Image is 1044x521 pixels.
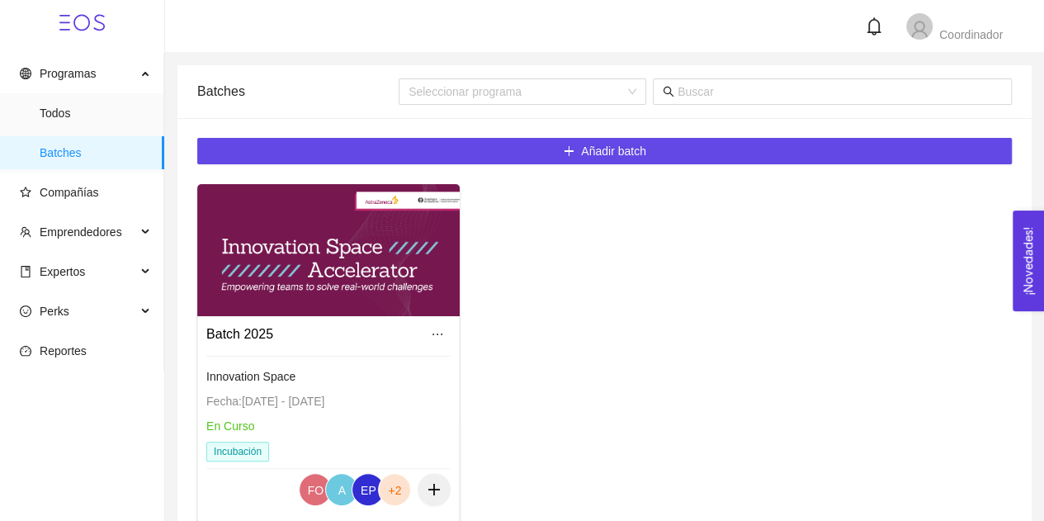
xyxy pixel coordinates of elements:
[20,187,31,198] span: star
[418,473,451,506] button: plus
[1013,211,1044,311] button: Open Feedback Widget
[20,345,31,357] span: dashboard
[388,474,401,507] span: +2
[361,474,376,507] span: EP
[563,145,574,159] span: plus
[424,321,451,348] button: ellipsis
[663,86,674,97] span: search
[40,186,99,199] span: Compañías
[308,474,324,507] span: FO
[206,419,254,433] span: En Curso
[20,68,31,79] span: global
[909,20,929,40] span: user
[20,226,31,238] span: team
[20,266,31,277] span: book
[206,442,269,462] span: Incubación
[206,327,273,341] a: Batch 2025
[197,138,1012,164] button: plusAñadir batch
[206,370,295,383] span: Innovation Space
[939,28,1003,41] span: Coordinador
[40,67,96,80] span: Programas
[40,265,85,278] span: Expertos
[40,305,69,318] span: Perks
[865,17,883,36] span: bell
[40,344,87,358] span: Reportes
[581,142,646,160] span: Añadir batch
[40,136,151,169] span: Batches
[206,395,324,408] span: Fecha: [DATE] - [DATE]
[418,482,451,497] span: plus
[20,305,31,317] span: smile
[425,328,450,341] span: ellipsis
[40,97,151,130] span: Todos
[40,225,122,239] span: Emprendedores
[338,474,346,507] span: A
[197,68,399,115] div: Batches
[678,83,1002,101] input: Buscar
